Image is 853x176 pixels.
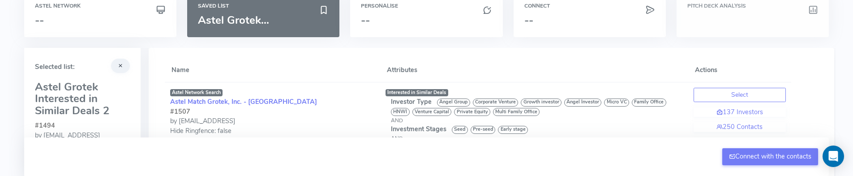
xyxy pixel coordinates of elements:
[170,126,375,136] div: Hide Ringfence: false
[694,107,786,117] a: 137 Investors
[687,3,818,9] h6: Pitch Deck Analysis
[35,13,44,27] span: --
[493,108,540,116] span: Multi Family Office
[35,3,166,9] h6: Astel Network
[380,59,688,82] th: Attributes
[694,122,786,132] a: 250 Contacts
[632,99,666,107] span: Family Office
[471,126,496,134] span: Pre-seed
[391,108,410,116] span: HNWI
[170,116,375,126] div: by [EMAIL_ADDRESS]
[391,134,683,142] div: AND
[170,107,375,117] div: #1507
[437,99,470,107] span: Angel Group
[524,3,655,9] h6: Connect
[35,81,130,116] h3: Astel Grotek Interested in Similar Deals 2
[391,124,446,133] span: Investment Stages
[170,136,375,151] div: 12:29[DATE]
[564,99,602,107] span: Angel Investor
[361,13,370,27] span: --
[170,97,317,106] a: Astel Match Grotek, Inc. - [GEOGRAPHIC_DATA]
[361,3,492,9] h6: Personalise
[694,88,786,102] button: Select
[170,89,223,96] span: Astel Network Search
[521,99,562,107] span: Growth investor
[387,89,446,96] span: Interested in Similar Deals
[452,126,468,134] span: Seed
[165,59,380,82] th: Name
[391,116,683,124] div: AND
[722,148,819,165] button: Connect with the contacts
[823,146,844,167] div: Open Intercom Messenger
[688,59,791,82] th: Actions
[198,13,269,27] span: Astel Grotek...
[391,97,432,106] span: Investor Type
[35,121,130,131] div: #1494
[498,126,528,134] span: Early stage
[35,131,130,141] div: by [EMAIL_ADDRESS]
[412,108,452,116] span: Venture Capital
[454,108,490,116] span: Private Equity
[604,99,629,107] span: Micro VC
[473,99,519,107] span: Corporate Venture
[35,63,130,71] h5: Selected list:
[524,13,533,27] span: --
[198,3,329,9] h6: Saved List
